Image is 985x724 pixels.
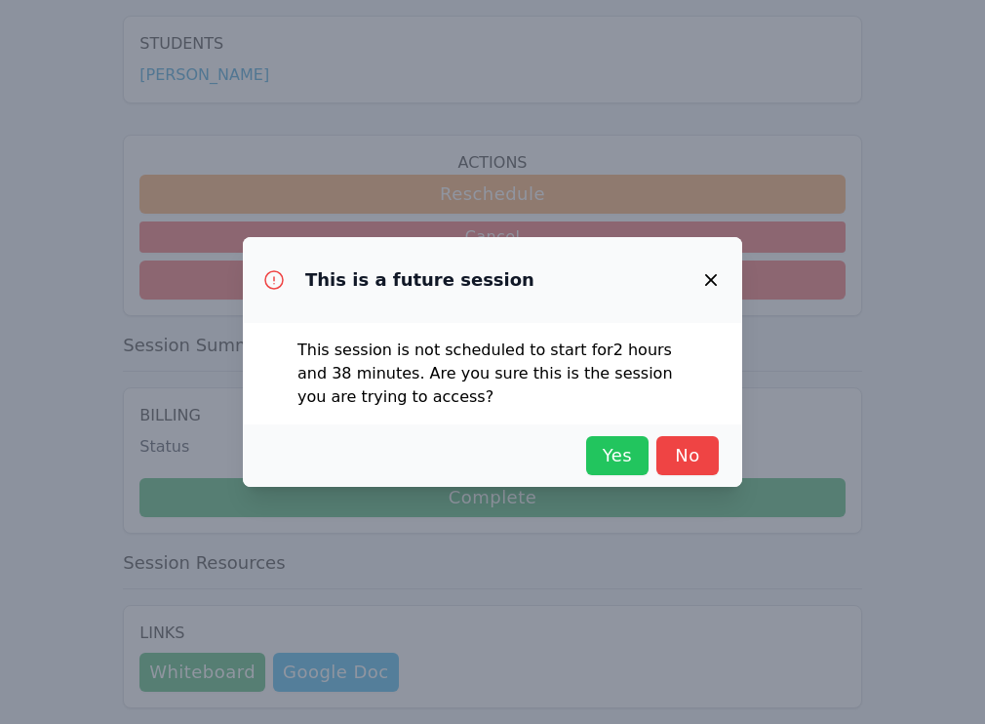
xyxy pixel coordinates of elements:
[666,442,709,469] span: No
[596,442,639,469] span: Yes
[656,436,719,475] button: No
[297,339,688,409] p: This session is not scheduled to start for 2 hours and 38 minutes . Are you sure this is the sess...
[305,268,534,292] h3: This is a future session
[586,436,649,475] button: Yes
